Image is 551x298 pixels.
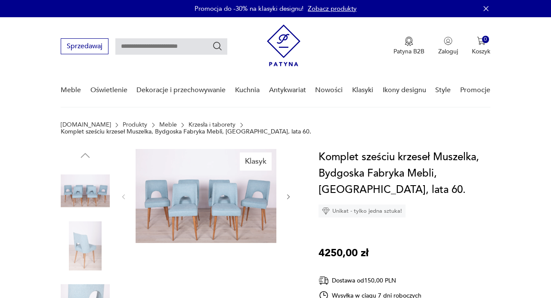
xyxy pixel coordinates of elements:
[159,121,177,128] a: Meble
[472,37,490,56] button: 0Koszyk
[136,149,276,243] img: Zdjęcie produktu Komplet sześciu krzeseł Muszelka, Bydgoska Fabryka Mebli, Polska, lata 60.
[90,74,127,107] a: Oświetlenie
[267,25,300,66] img: Patyna - sklep z meblami i dekoracjami vintage
[235,74,260,107] a: Kuchnia
[61,166,110,215] img: Zdjęcie produktu Komplet sześciu krzeseł Muszelka, Bydgoska Fabryka Mebli, Polska, lata 60.
[61,74,81,107] a: Meble
[482,36,489,43] div: 0
[383,74,426,107] a: Ikony designu
[308,4,356,13] a: Zobacz produkty
[319,149,490,198] h1: Komplet sześciu krzeseł Muszelka, Bydgoska Fabryka Mebli, [GEOGRAPHIC_DATA], lata 60.
[393,37,424,56] a: Ikona medaluPatyna B2B
[61,121,111,128] a: [DOMAIN_NAME]
[240,152,272,171] div: Klasyk
[438,47,458,56] p: Zaloguj
[435,74,451,107] a: Style
[319,275,329,286] img: Ikona dostawy
[61,38,108,54] button: Sprzedawaj
[393,37,424,56] button: Patyna B2B
[444,37,452,45] img: Ikonka użytkownika
[477,37,486,45] img: Ikona koszyka
[61,128,311,135] p: Komplet sześciu krzeseł Muszelka, Bydgoska Fabryka Mebli, [GEOGRAPHIC_DATA], lata 60.
[322,207,330,215] img: Ikona diamentu
[315,74,343,107] a: Nowości
[460,74,490,107] a: Promocje
[405,37,413,46] img: Ikona medalu
[319,245,368,261] p: 4250,00 zł
[212,41,223,51] button: Szukaj
[189,121,235,128] a: Krzesła i taborety
[438,37,458,56] button: Zaloguj
[61,221,110,270] img: Zdjęcie produktu Komplet sześciu krzeseł Muszelka, Bydgoska Fabryka Mebli, Polska, lata 60.
[61,44,108,50] a: Sprzedawaj
[319,205,406,217] div: Unikat - tylko jedna sztuka!
[195,4,303,13] p: Promocja do -30% na klasyki designu!
[472,47,490,56] p: Koszyk
[393,47,424,56] p: Patyna B2B
[352,74,373,107] a: Klasyki
[269,74,306,107] a: Antykwariat
[123,121,147,128] a: Produkty
[319,275,422,286] div: Dostawa od 150,00 PLN
[136,74,226,107] a: Dekoracje i przechowywanie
